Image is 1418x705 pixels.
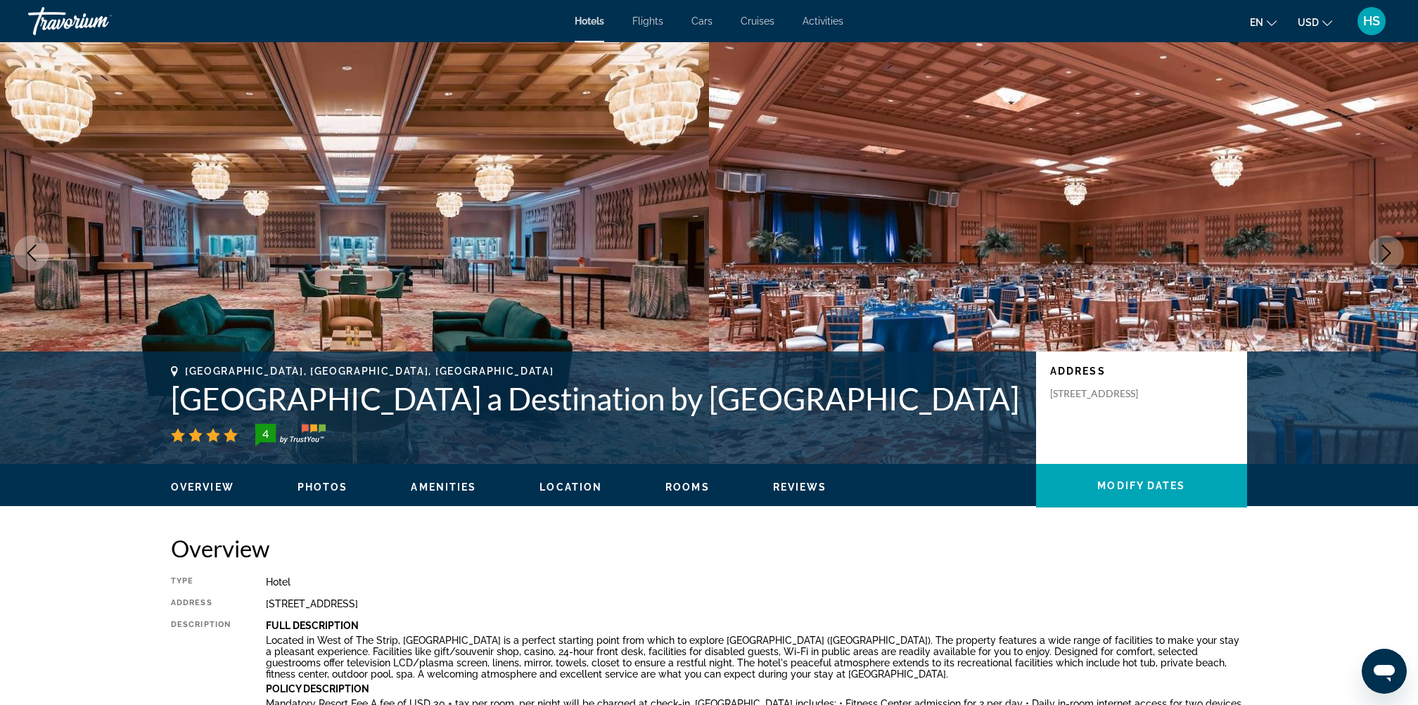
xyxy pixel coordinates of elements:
[1353,6,1390,36] button: User Menu
[1097,480,1185,491] span: Modify Dates
[1369,235,1404,271] button: Next image
[171,598,231,609] div: Address
[539,481,602,493] button: Location
[298,481,348,493] button: Photos
[539,481,602,493] span: Location
[298,481,348,493] span: Photos
[1363,14,1380,28] span: HS
[266,683,369,694] b: Policy Description
[266,576,1247,588] div: Hotel
[1298,17,1319,28] span: USD
[266,598,1247,609] div: [STREET_ADDRESS]
[411,481,476,493] button: Amenities
[1050,366,1233,377] p: Address
[632,15,663,27] a: Flights
[251,425,279,442] div: 4
[28,3,169,39] a: Travorium
[1250,17,1263,28] span: en
[171,481,234,493] button: Overview
[741,15,774,27] a: Cruises
[665,481,710,493] button: Rooms
[773,481,827,493] button: Reviews
[803,15,843,27] a: Activities
[266,620,359,631] b: Full Description
[171,534,1247,562] h2: Overview
[185,366,554,377] span: [GEOGRAPHIC_DATA], [GEOGRAPHIC_DATA], [GEOGRAPHIC_DATA]
[773,481,827,493] span: Reviews
[691,15,713,27] a: Cars
[171,576,231,588] div: Type
[14,235,49,271] button: Previous image
[1050,387,1163,400] p: [STREET_ADDRESS]
[575,15,604,27] a: Hotels
[1036,464,1247,507] button: Modify Dates
[266,635,1247,680] p: Located in West of The Strip, [GEOGRAPHIC_DATA] is a perfect starting point from which to explore...
[171,380,1022,417] h1: [GEOGRAPHIC_DATA] a Destination by [GEOGRAPHIC_DATA]
[1298,12,1332,32] button: Change currency
[665,481,710,493] span: Rooms
[255,424,326,446] img: TrustYou guest rating badge
[411,481,476,493] span: Amenities
[1362,649,1407,694] iframe: Button to launch messaging window
[1250,12,1277,32] button: Change language
[171,481,234,493] span: Overview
